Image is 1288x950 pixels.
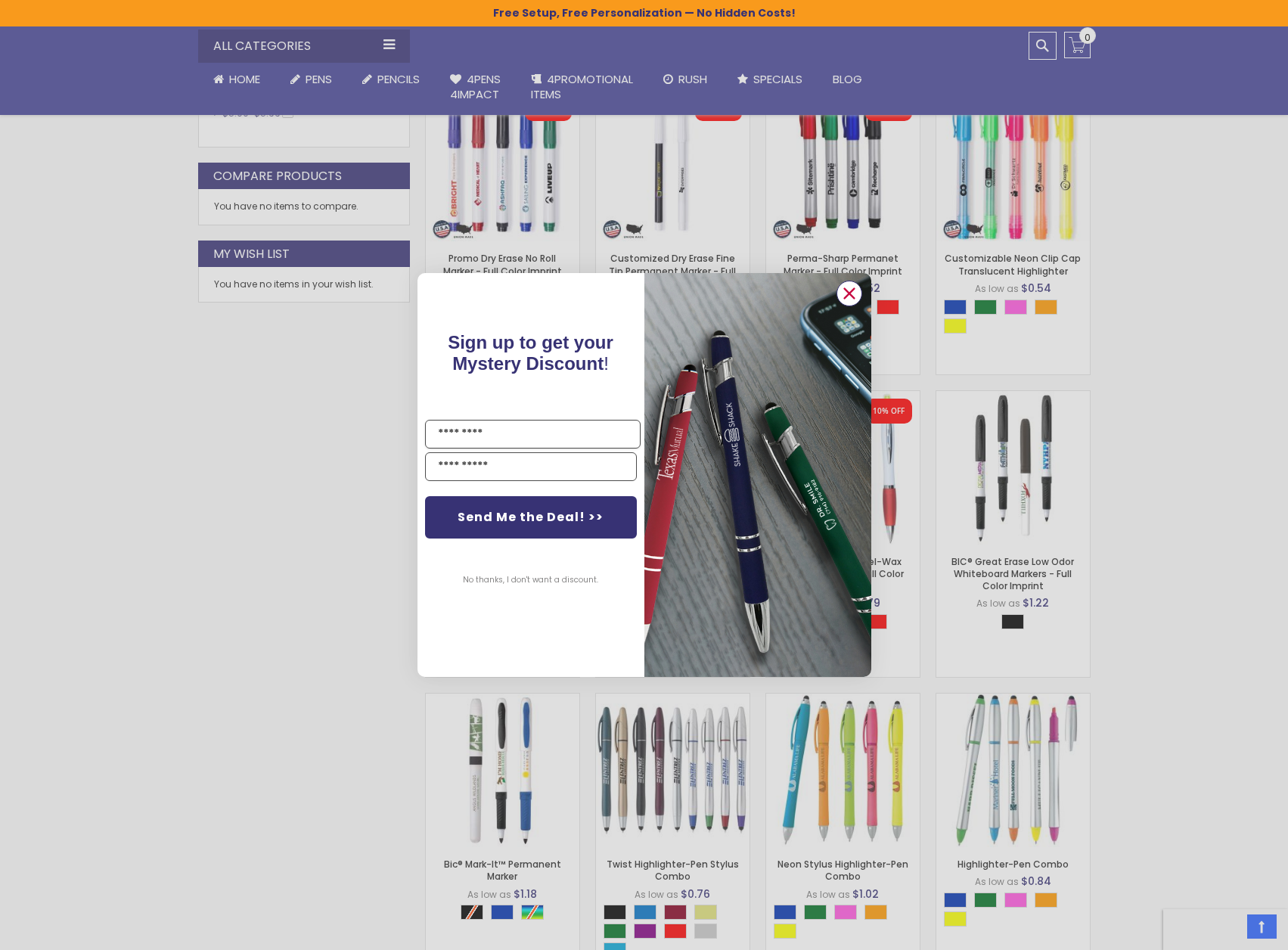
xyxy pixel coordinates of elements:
button: Close dialog [836,281,862,306]
input: YOUR EMAIL [425,452,637,481]
span: ! [448,332,613,374]
img: 081b18bf-2f98-4675-a917-09431eb06994.jpeg [644,273,871,676]
span: Sign up to get your Mystery Discount [448,332,613,374]
button: No thanks, I don't want a discount. [455,561,606,599]
button: Send Me the Deal! >> [425,496,637,539]
iframe: Google Customer Reviews [1163,909,1288,950]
